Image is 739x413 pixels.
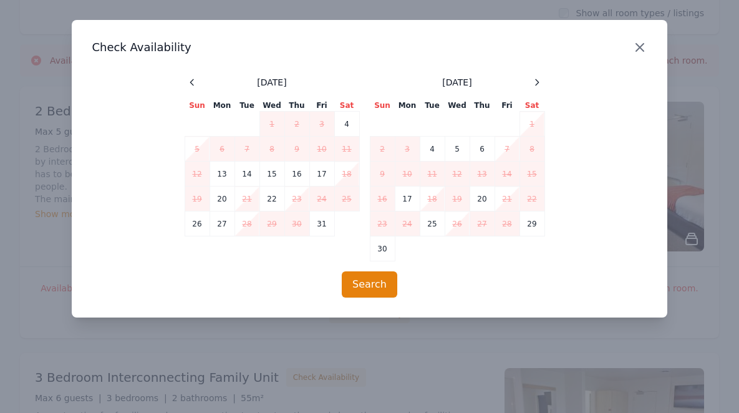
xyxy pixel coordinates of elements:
td: 30 [370,236,395,261]
td: 12 [445,162,470,187]
td: 13 [210,162,234,187]
td: 9 [284,137,309,162]
td: 1 [519,112,544,137]
td: 17 [309,162,334,187]
td: 5 [445,137,470,162]
td: 2 [284,112,309,137]
td: 21 [234,187,259,211]
td: 5 [185,137,210,162]
td: 11 [420,162,445,187]
td: 7 [234,137,259,162]
td: 13 [470,162,495,187]
td: 29 [519,211,544,236]
td: 27 [210,211,234,236]
td: 26 [185,211,210,236]
h3: Check Availability [92,40,647,55]
td: 22 [259,187,284,211]
span: [DATE] [257,76,286,89]
td: 1 [259,112,284,137]
th: Sun [370,100,395,112]
td: 31 [309,211,334,236]
td: 3 [309,112,334,137]
th: Fri [495,100,519,112]
td: 4 [334,112,359,137]
td: 28 [234,211,259,236]
td: 10 [309,137,334,162]
td: 10 [395,162,420,187]
th: Wed [445,100,470,112]
td: 23 [284,187,309,211]
td: 2 [370,137,395,162]
td: 14 [234,162,259,187]
td: 4 [420,137,445,162]
td: 21 [495,187,519,211]
td: 29 [259,211,284,236]
td: 25 [420,211,445,236]
th: Fri [309,100,334,112]
td: 18 [420,187,445,211]
td: 26 [445,211,470,236]
td: 24 [395,211,420,236]
td: 20 [470,187,495,211]
td: 3 [395,137,420,162]
td: 17 [395,187,420,211]
td: 15 [519,162,544,187]
span: [DATE] [442,76,471,89]
th: Thu [284,100,309,112]
td: 11 [334,137,359,162]
td: 16 [370,187,395,211]
td: 18 [334,162,359,187]
th: Wed [259,100,284,112]
td: 8 [519,137,544,162]
td: 28 [495,211,519,236]
td: 27 [470,211,495,236]
td: 25 [334,187,359,211]
td: 16 [284,162,309,187]
td: 24 [309,187,334,211]
td: 19 [185,187,210,211]
td: 15 [259,162,284,187]
td: 6 [210,137,234,162]
td: 30 [284,211,309,236]
td: 6 [470,137,495,162]
th: Sat [334,100,359,112]
td: 19 [445,187,470,211]
th: Mon [395,100,420,112]
th: Mon [210,100,234,112]
td: 8 [259,137,284,162]
th: Tue [420,100,445,112]
td: 7 [495,137,519,162]
td: 23 [370,211,395,236]
td: 12 [185,162,210,187]
th: Thu [470,100,495,112]
td: 22 [519,187,544,211]
button: Search [342,271,397,298]
td: 20 [210,187,234,211]
td: 9 [370,162,395,187]
td: 14 [495,162,519,187]
th: Sat [519,100,544,112]
th: Sun [185,100,210,112]
th: Tue [234,100,259,112]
